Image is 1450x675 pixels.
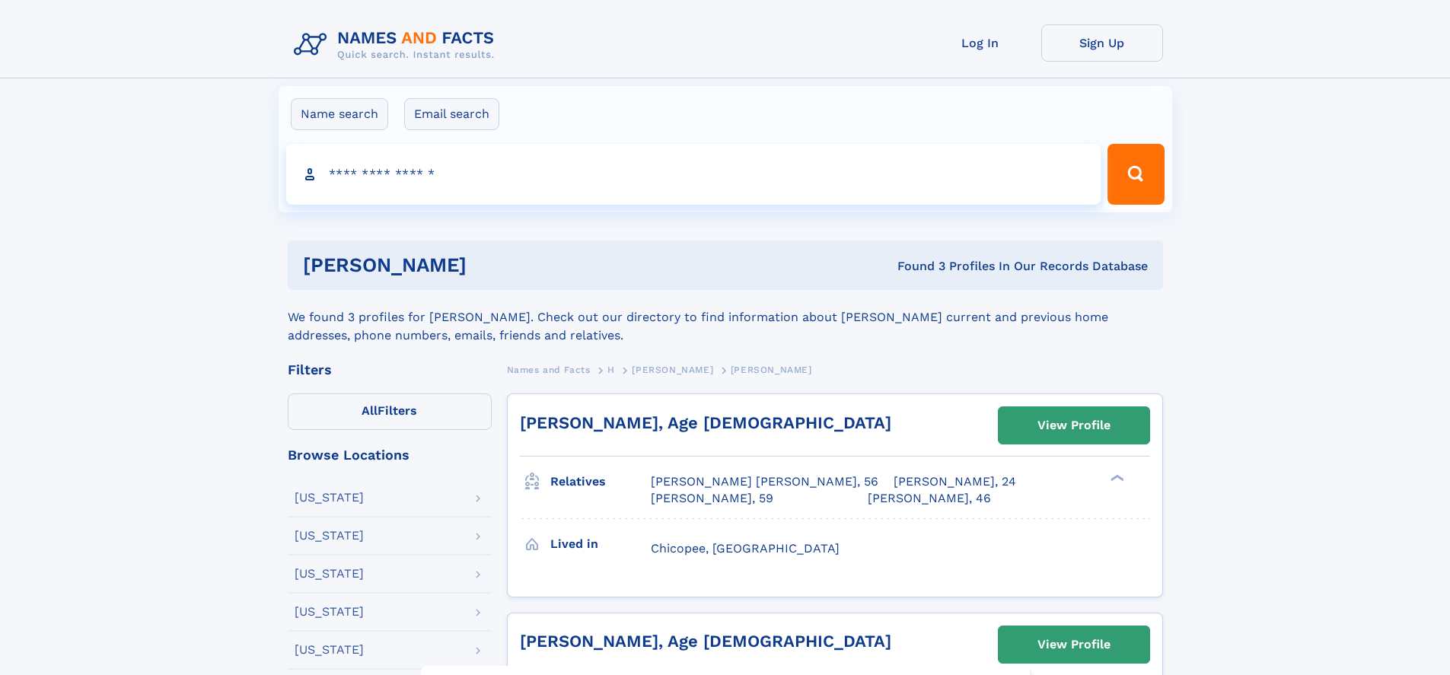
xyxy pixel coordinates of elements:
span: [PERSON_NAME] [632,365,713,375]
div: [US_STATE] [295,568,364,580]
a: Sign Up [1041,24,1163,62]
div: We found 3 profiles for [PERSON_NAME]. Check out our directory to find information about [PERSON_... [288,290,1163,345]
label: Filters [288,393,492,430]
a: View Profile [999,626,1149,663]
a: [PERSON_NAME], 24 [894,473,1016,490]
a: [PERSON_NAME], Age [DEMOGRAPHIC_DATA] [520,632,891,651]
label: Name search [291,98,388,130]
button: Search Button [1107,144,1164,205]
div: View Profile [1037,627,1111,662]
a: H [607,360,615,379]
label: Email search [404,98,499,130]
a: [PERSON_NAME], Age [DEMOGRAPHIC_DATA] [520,413,891,432]
img: Logo Names and Facts [288,24,507,65]
h1: [PERSON_NAME] [303,256,682,275]
a: View Profile [999,407,1149,444]
span: Chicopee, [GEOGRAPHIC_DATA] [651,541,840,556]
div: Browse Locations [288,448,492,462]
h3: Lived in [550,531,651,557]
a: [PERSON_NAME] [PERSON_NAME], 56 [651,473,878,490]
a: Names and Facts [507,360,591,379]
a: [PERSON_NAME] [632,360,713,379]
span: All [362,403,378,418]
div: View Profile [1037,408,1111,443]
input: search input [286,144,1101,205]
div: [US_STATE] [295,492,364,504]
span: [PERSON_NAME] [731,365,812,375]
div: Filters [288,363,492,377]
div: ❯ [1107,473,1125,483]
h3: Relatives [550,469,651,495]
a: Log In [919,24,1041,62]
a: [PERSON_NAME], 46 [868,490,991,507]
div: [US_STATE] [295,644,364,656]
div: [US_STATE] [295,606,364,618]
div: Found 3 Profiles In Our Records Database [682,258,1148,275]
div: [US_STATE] [295,530,364,542]
span: H [607,365,615,375]
a: [PERSON_NAME], 59 [651,490,773,507]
